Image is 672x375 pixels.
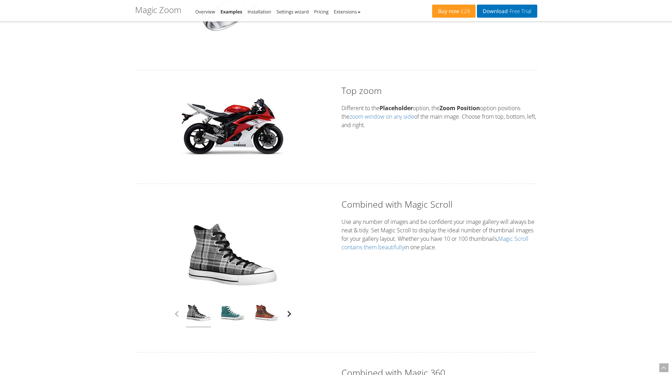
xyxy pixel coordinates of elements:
[135,5,181,14] h1: Magic Zoom
[477,5,537,18] a: DownloadFree Trial
[380,104,413,112] strong: Placeholder
[432,5,476,18] a: Buy now£29
[341,84,537,97] h2: Top zoom
[220,8,242,15] a: Examples
[195,8,215,15] a: Overview
[180,95,286,155] img: Top zoom example
[248,8,271,15] a: Installation
[334,8,360,15] a: Extensions
[341,104,537,129] p: Different to the option, the option positions the of the main image. Choose from top, bottom, lef...
[277,8,309,15] a: Settings wizard
[341,218,537,251] p: Use any number of images and be confident your image gallery will always be neat & tidy. Set Magi...
[341,235,528,251] a: Magic Scroll contains them beautifully
[508,8,531,14] span: Free Trial
[341,198,537,210] h2: Combined with Magic Scroll
[314,8,328,15] a: Pricing
[459,8,470,14] span: £29
[350,113,414,120] a: zoom window on any side
[440,104,480,112] strong: Zoom Position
